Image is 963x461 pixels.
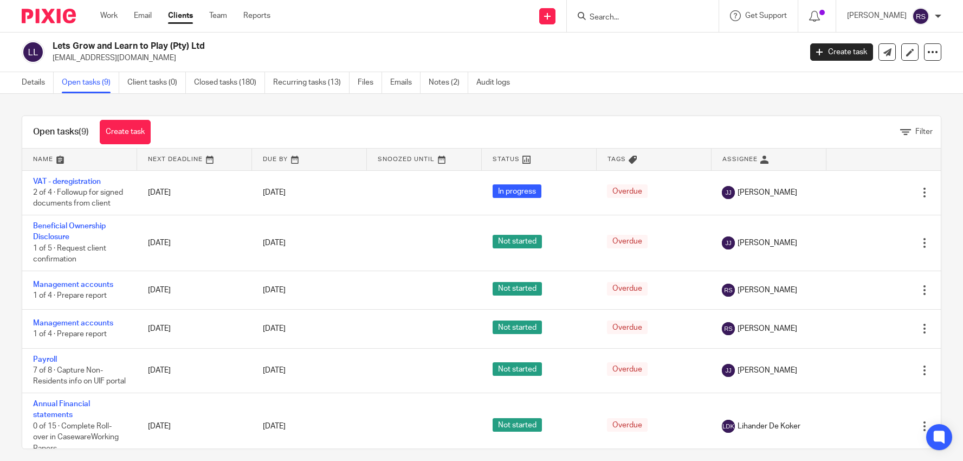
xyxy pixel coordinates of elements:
[33,356,57,363] a: Payroll
[738,421,800,432] span: Lihander De Koker
[22,72,54,93] a: Details
[273,72,350,93] a: Recurring tasks (13)
[22,41,44,63] img: svg%3E
[722,284,735,297] img: svg%3E
[722,322,735,335] img: svg%3E
[33,281,113,289] a: Management accounts
[137,393,252,460] td: [DATE]
[493,282,542,296] span: Not started
[493,235,542,248] span: Not started
[33,367,126,386] span: 7 of 8 · Capture Non-Residents info on UIF portal
[493,156,520,162] span: Status
[607,282,648,296] span: Overdue
[53,41,645,52] h2: Lets Grow and Learn to Play (Pty) Ltd
[738,285,797,296] span: [PERSON_NAME]
[33,126,89,138] h1: Open tasks
[607,235,648,248] span: Overdue
[607,184,648,198] span: Overdue
[263,325,286,332] span: [DATE]
[607,321,648,334] span: Overdue
[33,178,101,185] a: VAT - deregistration
[263,189,286,196] span: [DATE]
[209,10,227,21] a: Team
[429,72,468,93] a: Notes (2)
[137,215,252,271] td: [DATE]
[607,156,626,162] span: Tags
[33,319,113,327] a: Management accounts
[912,8,929,25] img: svg%3E
[263,367,286,374] span: [DATE]
[263,286,286,294] span: [DATE]
[358,72,382,93] a: Files
[493,184,541,198] span: In progress
[589,13,686,23] input: Search
[33,422,119,452] span: 0 of 15 · Complete Roll-over in CasewareWorking Papers
[810,43,873,61] a: Create task
[100,10,118,21] a: Work
[847,10,907,21] p: [PERSON_NAME]
[493,418,542,432] span: Not started
[722,420,735,433] img: svg%3E
[137,271,252,309] td: [DATE]
[607,418,648,432] span: Overdue
[127,72,186,93] a: Client tasks (0)
[100,120,151,144] a: Create task
[390,72,421,93] a: Emails
[722,236,735,249] img: svg%3E
[722,186,735,199] img: svg%3E
[263,239,286,247] span: [DATE]
[168,10,193,21] a: Clients
[62,72,119,93] a: Open tasks (9)
[378,156,435,162] span: Snoozed Until
[738,238,797,248] span: [PERSON_NAME]
[137,170,252,215] td: [DATE]
[137,310,252,348] td: [DATE]
[722,364,735,377] img: svg%3E
[194,72,265,93] a: Closed tasks (180)
[915,128,933,136] span: Filter
[738,187,797,198] span: [PERSON_NAME]
[33,222,106,241] a: Beneficial Ownership Disclosure
[22,9,76,23] img: Pixie
[738,365,797,376] span: [PERSON_NAME]
[493,362,542,376] span: Not started
[738,323,797,334] span: [PERSON_NAME]
[33,245,106,264] span: 1 of 5 · Request client confirmation
[607,362,648,376] span: Overdue
[33,331,107,338] span: 1 of 4 · Prepare report
[476,72,518,93] a: Audit logs
[745,12,787,20] span: Get Support
[53,53,794,63] p: [EMAIL_ADDRESS][DOMAIN_NAME]
[493,321,542,334] span: Not started
[33,292,107,299] span: 1 of 4 · Prepare report
[134,10,152,21] a: Email
[79,127,89,136] span: (9)
[33,189,123,208] span: 2 of 4 · Followup for signed documents from client
[137,348,252,393] td: [DATE]
[33,400,90,419] a: Annual Financial statements
[243,10,270,21] a: Reports
[263,422,286,430] span: [DATE]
